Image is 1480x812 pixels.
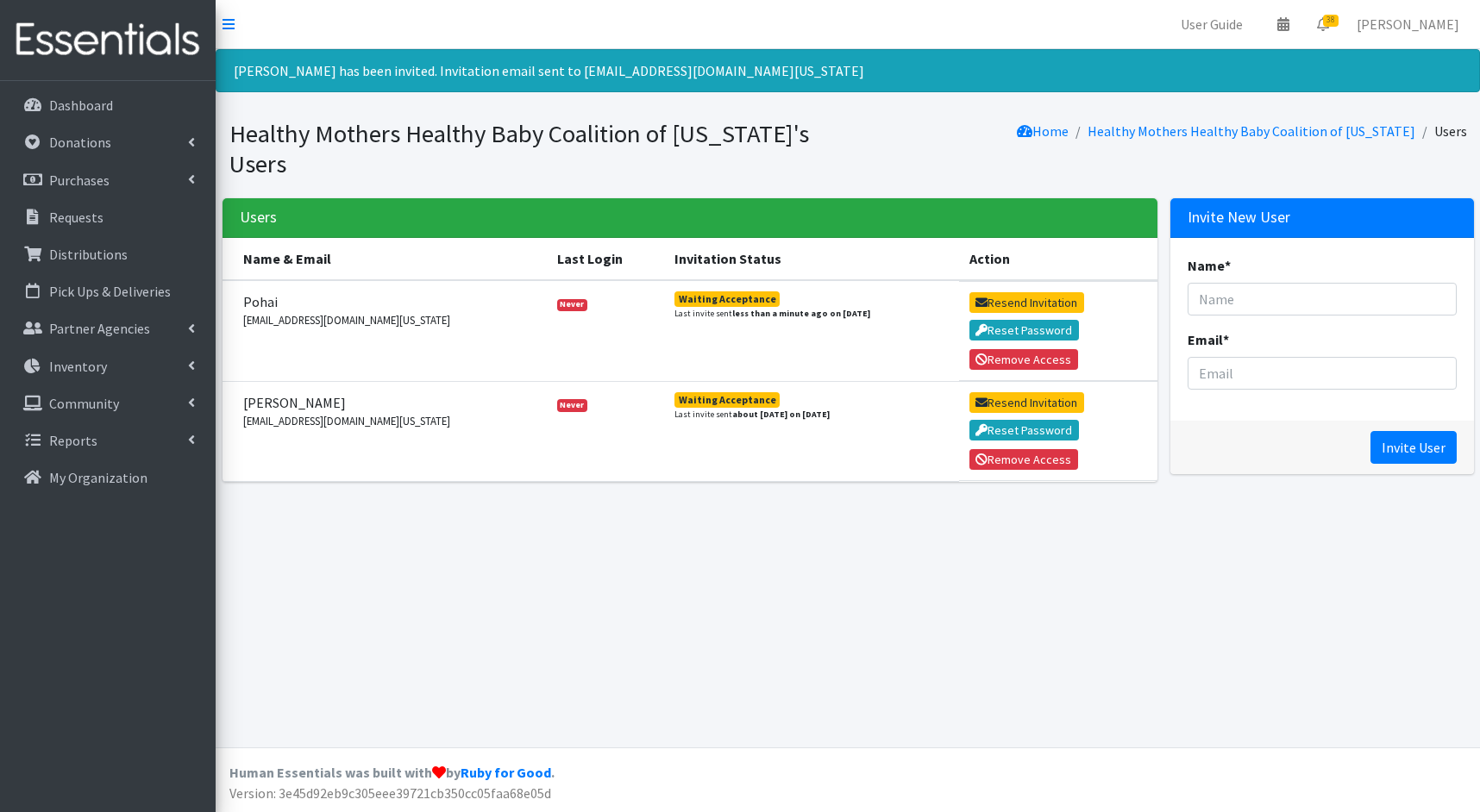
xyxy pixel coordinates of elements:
[49,358,107,375] p: Inventory
[243,413,536,429] small: [EMAIL_ADDRESS][DOMAIN_NAME][US_STATE]
[7,125,209,159] a: Donations
[547,238,664,280] th: Last Login
[1303,7,1343,41] a: 38
[49,469,147,486] p: My Organization
[1225,257,1231,274] abbr: required
[7,88,209,122] a: Dashboard
[1017,122,1069,140] a: Home
[229,119,842,178] h1: Healthy Mothers Healthy Baby Coalition of [US_STATE]'s Users
[1167,7,1257,41] a: User Guide
[1223,331,1229,348] abbr: required
[49,320,150,337] p: Partner Agencies
[1370,431,1457,464] input: Invite User
[229,764,555,781] strong: Human Essentials was built with by .
[49,209,103,226] p: Requests
[7,200,209,234] a: Requests
[49,97,113,114] p: Dashboard
[229,784,551,802] span: Version: 3e45d92eb9c305eee39721cb350cc05faa68e05d
[49,395,119,412] p: Community
[674,408,830,421] small: Last invite sent
[216,49,1480,92] div: [PERSON_NAME] has been invited. Invitation email sent to [EMAIL_ADDRESS][DOMAIN_NAME][US_STATE]
[7,423,209,458] a: Reports
[1088,122,1415,140] a: Healthy Mothers Healthy Baby Coalition of [US_STATE]
[557,399,588,411] span: Never
[49,432,97,449] p: Reports
[679,294,776,304] div: Waiting Acceptance
[732,308,870,319] strong: less than a minute ago on [DATE]
[1323,15,1339,27] span: 38
[7,163,209,197] a: Purchases
[674,307,870,320] small: Last invite sent
[969,320,1079,340] button: Reset Password
[1188,255,1231,276] label: Name
[959,238,1157,280] th: Action
[240,209,277,227] h3: Users
[7,386,209,421] a: Community
[7,349,209,384] a: Inventory
[969,349,1078,370] button: Remove Access
[7,11,209,69] img: HumanEssentials
[49,246,128,263] p: Distributions
[243,392,536,413] span: [PERSON_NAME]
[243,291,536,312] span: Pohai
[223,238,547,280] th: Name & Email
[1188,329,1229,350] label: Email
[969,292,1084,313] button: Resend Invitation
[49,134,111,151] p: Donations
[969,392,1084,413] button: Resend Invitation
[7,237,209,272] a: Distributions
[1343,7,1473,41] a: [PERSON_NAME]
[679,395,776,405] div: Waiting Acceptance
[1188,283,1457,315] input: Name
[49,283,171,300] p: Pick Ups & Deliveries
[7,311,209,346] a: Partner Agencies
[557,299,588,311] span: Never
[49,172,110,189] p: Purchases
[664,238,959,280] th: Invitation Status
[1188,357,1457,390] input: Email
[732,409,830,420] strong: about [DATE] on [DATE]
[7,460,209,495] a: My Organization
[1415,119,1467,144] li: Users
[243,312,536,328] small: [EMAIL_ADDRESS][DOMAIN_NAME][US_STATE]
[7,274,209,309] a: Pick Ups & Deliveries
[969,420,1079,440] button: Reset Password
[969,449,1078,470] button: Remove Access
[461,764,551,781] a: Ruby for Good
[1188,209,1290,227] h3: Invite New User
